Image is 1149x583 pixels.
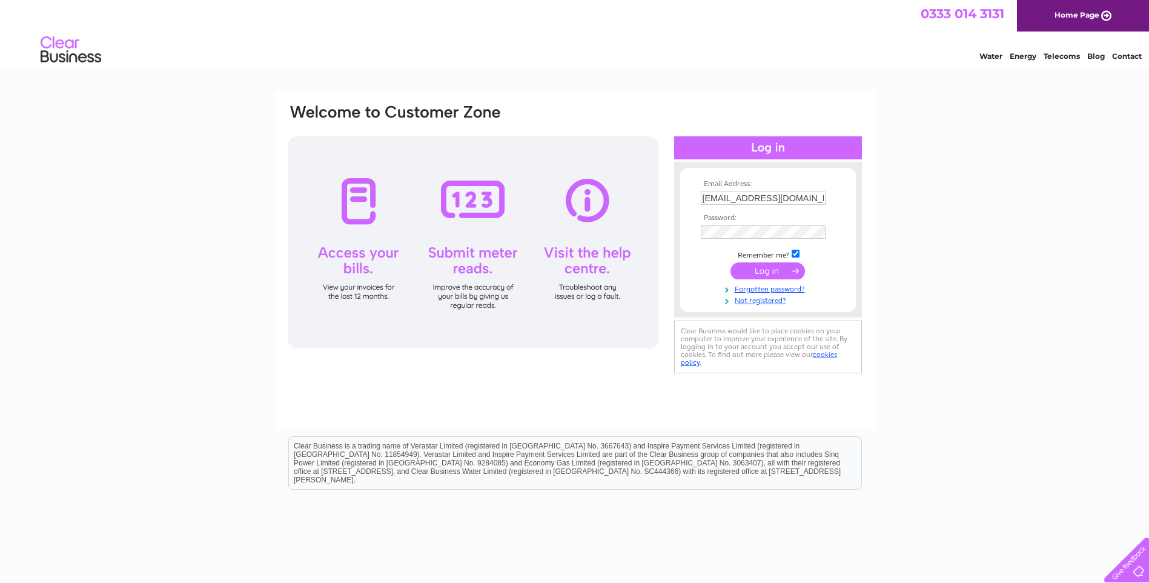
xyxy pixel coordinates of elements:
[289,7,861,59] div: Clear Business is a trading name of Verastar Limited (registered in [GEOGRAPHIC_DATA] No. 3667643...
[674,321,862,373] div: Clear Business would like to place cookies on your computer to improve your experience of the sit...
[1087,52,1105,61] a: Blog
[1010,52,1036,61] a: Energy
[698,180,838,188] th: Email Address:
[40,32,102,68] img: logo.png
[1112,52,1142,61] a: Contact
[921,6,1004,21] a: 0333 014 3131
[979,52,1002,61] a: Water
[698,248,838,260] td: Remember me?
[698,214,838,222] th: Password:
[1044,52,1080,61] a: Telecoms
[701,282,838,294] a: Forgotten password?
[701,294,838,305] a: Not registered?
[730,262,805,279] input: Submit
[681,350,837,367] a: cookies policy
